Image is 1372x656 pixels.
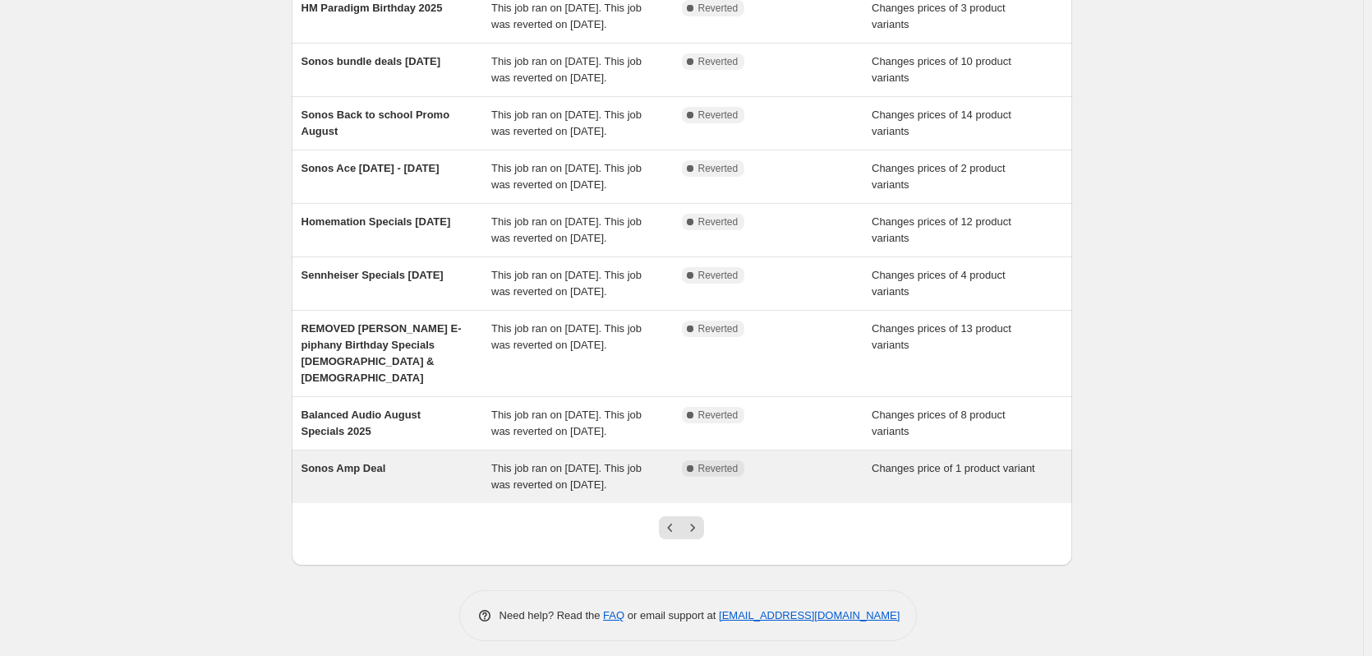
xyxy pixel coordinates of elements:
span: Homemation Specials [DATE] [302,215,451,228]
span: Changes prices of 3 product variants [872,2,1006,30]
span: REMOVED [PERSON_NAME] E-piphany Birthday Specials [DEMOGRAPHIC_DATA] & [DEMOGRAPHIC_DATA] [302,322,462,384]
span: or email support at [624,609,719,621]
span: Changes prices of 4 product variants [872,269,1006,298]
span: Changes price of 1 product variant [872,462,1035,474]
span: Changes prices of 8 product variants [872,409,1006,437]
span: Changes prices of 13 product variants [872,322,1011,351]
span: This job ran on [DATE]. This job was reverted on [DATE]. [491,322,642,351]
span: Reverted [698,215,739,229]
span: Reverted [698,269,739,282]
span: Sonos Back to school Promo August [302,109,450,137]
span: This job ran on [DATE]. This job was reverted on [DATE]. [491,269,642,298]
span: HM Paradigm Birthday 2025 [302,2,443,14]
span: Reverted [698,162,739,175]
span: Reverted [698,109,739,122]
span: This job ran on [DATE]. This job was reverted on [DATE]. [491,109,642,137]
span: This job ran on [DATE]. This job was reverted on [DATE]. [491,462,642,491]
span: Changes prices of 10 product variants [872,55,1011,84]
span: Changes prices of 2 product variants [872,162,1006,191]
span: Sonos Ace [DATE] - [DATE] [302,162,440,174]
nav: Pagination [659,516,704,539]
span: Reverted [698,55,739,68]
span: Reverted [698,462,739,475]
span: Need help? Read the [500,609,604,621]
span: Sonos Amp Deal [302,462,386,474]
span: Sonos bundle deals [DATE] [302,55,441,67]
span: Reverted [698,322,739,335]
span: Sennheiser Specials [DATE] [302,269,444,281]
span: This job ran on [DATE]. This job was reverted on [DATE]. [491,215,642,244]
span: Changes prices of 12 product variants [872,215,1011,244]
button: Previous [659,516,682,539]
a: [EMAIL_ADDRESS][DOMAIN_NAME] [719,609,900,621]
span: Balanced Audio August Specials 2025 [302,409,421,437]
span: This job ran on [DATE]. This job was reverted on [DATE]. [491,55,642,84]
span: This job ran on [DATE]. This job was reverted on [DATE]. [491,162,642,191]
span: Reverted [698,409,739,422]
span: Reverted [698,2,739,15]
span: Changes prices of 14 product variants [872,109,1011,137]
a: FAQ [603,609,624,621]
span: This job ran on [DATE]. This job was reverted on [DATE]. [491,2,642,30]
button: Next [681,516,704,539]
span: This job ran on [DATE]. This job was reverted on [DATE]. [491,409,642,437]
